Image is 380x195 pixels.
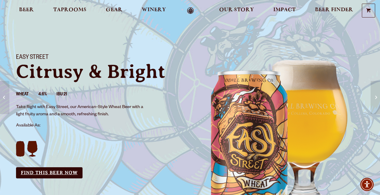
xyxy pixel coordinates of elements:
[53,8,86,12] span: Taprooms
[179,7,202,14] a: Odell Home
[16,167,83,178] a: Find this Beer Now
[142,8,166,12] span: Winery
[311,7,357,14] a: Beer Finder
[16,62,183,81] p: Citrusy & Bright
[49,7,90,14] a: Taprooms
[16,54,183,62] h1: Easy Street
[269,7,300,14] a: Impact
[273,8,296,12] span: Impact
[16,105,143,117] span: Take flight with Easy Street, our American-Style Wheat Beer with a light fruity aroma and a smoot...
[219,8,254,12] span: Our Story
[102,7,126,14] a: Gear
[315,8,353,12] span: Beer Finder
[19,8,34,12] span: Beer
[138,7,170,14] a: Winery
[360,178,374,191] div: Accessibility Menu
[15,7,38,14] a: Beer
[38,91,57,99] li: 4.6%
[16,122,183,129] p: Available As:
[106,8,122,12] span: Gear
[215,7,258,14] a: Our Story
[16,91,38,99] li: Wheat
[57,91,76,99] li: IBU 21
